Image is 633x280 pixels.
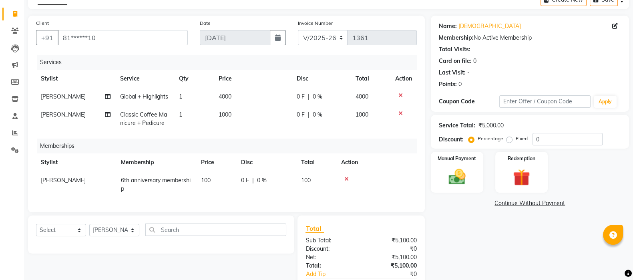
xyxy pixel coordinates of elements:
[299,245,361,253] div: Discount:
[439,80,457,89] div: Points:
[299,262,361,270] div: Total:
[115,70,174,88] th: Service
[439,135,464,144] div: Discount:
[219,93,231,100] span: 4000
[41,177,86,184] span: [PERSON_NAME]
[361,253,423,262] div: ₹5,100.00
[299,253,361,262] div: Net:
[432,199,627,207] a: Continue Without Payment
[36,153,116,171] th: Stylist
[443,167,470,187] img: _cash.svg
[308,93,309,101] span: |
[200,20,211,27] label: Date
[36,30,58,45] button: +91
[296,153,336,171] th: Total
[252,176,254,185] span: |
[120,93,168,100] span: Global + Highlights
[236,153,296,171] th: Disc
[458,80,462,89] div: 0
[372,270,423,278] div: ₹0
[439,45,470,54] div: Total Visits:
[37,139,423,153] div: Memberships
[438,155,476,162] label: Manual Payment
[297,111,305,119] span: 0 F
[439,97,500,106] div: Coupon Code
[467,68,470,77] div: -
[361,236,423,245] div: ₹5,100.00
[297,93,305,101] span: 0 F
[313,93,322,101] span: 0 %
[313,111,322,119] span: 0 %
[516,135,528,142] label: Fixed
[41,111,86,118] span: [PERSON_NAME]
[120,111,167,127] span: Classic Coffee Manicure + Pedicure
[390,70,417,88] th: Action
[41,93,86,100] span: [PERSON_NAME]
[241,176,249,185] span: 0 F
[37,55,423,70] div: Services
[174,70,213,88] th: Qty
[439,34,474,42] div: Membership:
[36,70,115,88] th: Stylist
[473,57,476,65] div: 0
[257,176,267,185] span: 0 %
[301,177,311,184] span: 100
[439,57,472,65] div: Card on file:
[336,153,417,171] th: Action
[308,111,309,119] span: |
[292,70,351,88] th: Disc
[478,135,503,142] label: Percentage
[214,70,292,88] th: Price
[356,111,368,118] span: 1000
[179,111,182,118] span: 1
[196,153,236,171] th: Price
[179,93,182,100] span: 1
[145,224,286,236] input: Search
[478,121,504,130] div: ₹5,000.00
[439,22,457,30] div: Name:
[219,111,231,118] span: 1000
[298,20,333,27] label: Invoice Number
[439,121,475,130] div: Service Total:
[508,155,535,162] label: Redemption
[356,93,368,100] span: 4000
[508,167,535,188] img: _gift.svg
[439,68,466,77] div: Last Visit:
[499,95,591,108] input: Enter Offer / Coupon Code
[361,245,423,253] div: ₹0
[36,20,49,27] label: Client
[594,96,617,108] button: Apply
[58,30,188,45] input: Search by Name/Mobile/Email/Code
[299,236,361,245] div: Sub Total:
[121,177,191,192] span: 6th anniversary membership
[201,177,211,184] span: 100
[305,224,324,233] span: Total
[458,22,521,30] a: [DEMOGRAPHIC_DATA]
[361,262,423,270] div: ₹5,100.00
[351,70,390,88] th: Total
[116,153,196,171] th: Membership
[439,34,621,42] div: No Active Membership
[299,270,371,278] a: Add Tip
